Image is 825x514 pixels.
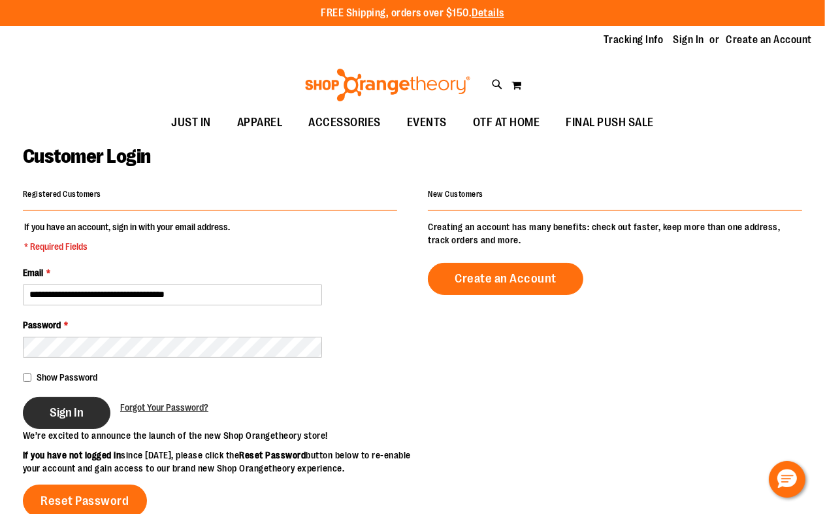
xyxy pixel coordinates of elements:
[428,263,583,295] a: Create an Account
[407,108,447,137] span: EVENTS
[472,7,504,19] a: Details
[455,271,557,286] span: Create an Account
[24,240,230,253] span: * Required Fields
[240,450,306,460] strong: Reset Password
[120,401,208,414] a: Forgot Your Password?
[428,190,483,199] strong: New Customers
[303,69,472,101] img: Shop Orangetheory
[460,108,553,138] a: OTF AT HOME
[23,449,413,475] p: since [DATE], please click the button below to re-enable your account and gain access to our bran...
[50,405,84,420] span: Sign In
[726,33,813,47] a: Create an Account
[321,6,504,21] p: FREE Shipping, orders over $150.
[473,108,540,137] span: OTF AT HOME
[23,450,121,460] strong: If you have not logged in
[308,108,381,137] span: ACCESSORIES
[769,461,805,498] button: Hello, have a question? Let’s chat.
[566,108,654,137] span: FINAL PUSH SALE
[428,220,802,247] p: Creating an account has many benefits: check out faster, keep more than one address, track orders...
[394,108,460,138] a: EVENTS
[158,108,224,138] a: JUST IN
[673,33,705,47] a: Sign In
[41,494,129,508] span: Reset Password
[23,320,61,330] span: Password
[237,108,283,137] span: APPAREL
[23,190,101,199] strong: Registered Customers
[23,397,110,429] button: Sign In
[224,108,296,138] a: APPAREL
[23,267,43,278] span: Email
[295,108,394,138] a: ACCESSORIES
[37,372,97,383] span: Show Password
[604,33,664,47] a: Tracking Info
[23,145,151,167] span: Customer Login
[23,220,231,253] legend: If you have an account, sign in with your email address.
[23,429,413,442] p: We’re excited to announce the launch of the new Shop Orangetheory store!
[553,108,667,138] a: FINAL PUSH SALE
[171,108,211,137] span: JUST IN
[120,402,208,413] span: Forgot Your Password?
